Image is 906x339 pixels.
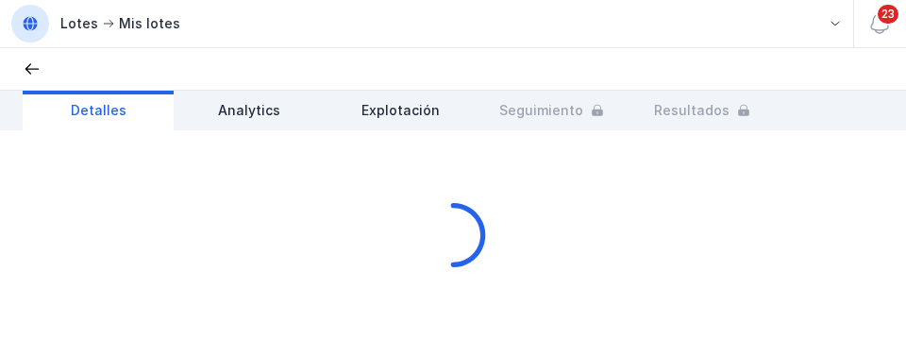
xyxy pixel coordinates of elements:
[627,91,778,130] a: Resultados
[325,91,476,130] a: Explotación
[499,101,583,120] span: Seguimiento
[71,101,126,120] span: Detalles
[60,14,98,33] div: Lotes
[218,101,280,120] span: Analytics
[876,3,900,25] span: 23
[119,14,180,33] div: Mis lotes
[174,91,325,130] a: Analytics
[654,101,730,120] span: Resultados
[476,91,627,130] a: Seguimiento
[361,101,440,120] span: Explotación
[23,91,174,130] a: Detalles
